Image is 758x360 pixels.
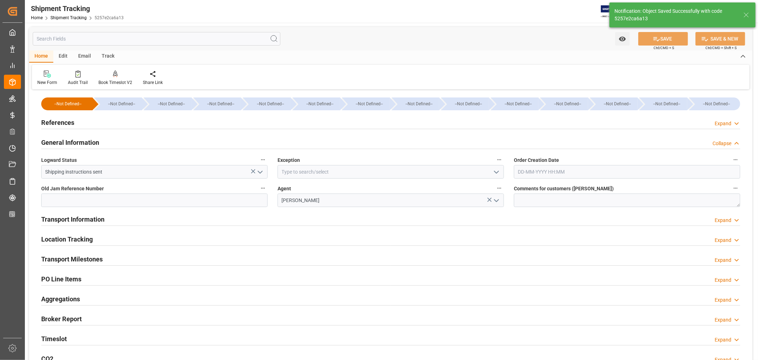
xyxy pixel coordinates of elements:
div: --Not Defined-- [48,97,87,110]
div: Expand [715,237,731,244]
span: Ctrl/CMD + Shift + S [705,45,737,51]
h2: Broker Report [41,314,82,324]
button: Order Creation Date [731,155,740,164]
button: open menu [254,166,265,178]
div: Expand [715,217,731,224]
button: Comments for customers ([PERSON_NAME]) [731,184,740,193]
div: --Not Defined-- [151,97,191,110]
div: Shipment Tracking [31,3,124,14]
button: Logward Status [258,155,268,164]
div: --Not Defined-- [547,97,588,110]
button: open menu [491,195,501,206]
div: Audit Trail [68,79,88,86]
div: Book Timeslot V2 [98,79,132,86]
button: Old Jam Reference Number [258,184,268,193]
span: Old Jam Reference Number [41,185,104,192]
div: --Not Defined-- [342,97,389,110]
input: DD-MM-YYYY HH:MM [514,165,740,179]
img: Exertis%20JAM%20-%20Email%20Logo.jpg_1722504956.jpg [601,5,625,18]
div: Collapse [713,140,731,147]
button: open menu [491,166,501,178]
div: --Not Defined-- [441,97,489,110]
div: --Not Defined-- [399,97,439,110]
input: Type to search/select [41,165,268,179]
div: --Not Defined-- [491,97,538,110]
input: Search Fields [33,32,280,46]
button: SAVE & NEW [695,32,745,46]
a: Shipment Tracking [50,15,87,20]
div: --Not Defined-- [540,97,588,110]
div: Home [29,51,53,63]
div: --Not Defined-- [498,97,538,110]
h2: General Information [41,138,99,147]
div: --Not Defined-- [689,97,740,110]
input: Type to search/select [278,165,504,179]
div: Notification: Object Saved Successfully with code 5257e2ca6a13 [614,7,737,22]
h2: Transport Information [41,215,104,224]
button: Exception [495,155,504,164]
div: --Not Defined-- [300,97,340,110]
h2: PO Line Items [41,274,81,284]
span: Comments for customers ([PERSON_NAME]) [514,185,614,192]
div: Expand [715,120,731,127]
span: Order Creation Date [514,157,559,164]
div: Edit [53,51,73,63]
div: Expand [715,276,731,284]
div: --Not Defined-- [696,97,737,110]
div: New Form [37,79,57,86]
span: Agent [278,185,291,192]
button: open menu [615,32,630,46]
div: Share Link [143,79,163,86]
div: --Not Defined-- [144,97,191,110]
div: --Not Defined-- [200,97,241,110]
div: --Not Defined-- [639,97,687,110]
div: Expand [715,336,731,344]
h2: Timeslot [41,334,67,344]
div: --Not Defined-- [590,97,638,110]
div: --Not Defined-- [193,97,241,110]
div: --Not Defined-- [41,97,92,110]
div: --Not Defined-- [292,97,340,110]
div: Track [96,51,120,63]
a: Home [31,15,43,20]
div: --Not Defined-- [101,97,142,110]
span: Ctrl/CMD + S [654,45,674,51]
span: Logward Status [41,157,77,164]
div: --Not Defined-- [243,97,290,110]
div: Email [73,51,96,63]
div: --Not Defined-- [250,97,290,110]
button: SAVE [638,32,688,46]
div: --Not Defined-- [94,97,142,110]
button: Agent [495,184,504,193]
div: --Not Defined-- [349,97,389,110]
div: Expand [715,316,731,324]
div: --Not Defined-- [597,97,638,110]
h2: Transport Milestones [41,254,103,264]
span: Exception [278,157,300,164]
div: --Not Defined-- [392,97,439,110]
div: --Not Defined-- [448,97,489,110]
div: --Not Defined-- [646,97,687,110]
h2: Aggregations [41,294,80,304]
h2: References [41,118,74,127]
h2: Location Tracking [41,234,93,244]
div: Expand [715,296,731,304]
div: Expand [715,256,731,264]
